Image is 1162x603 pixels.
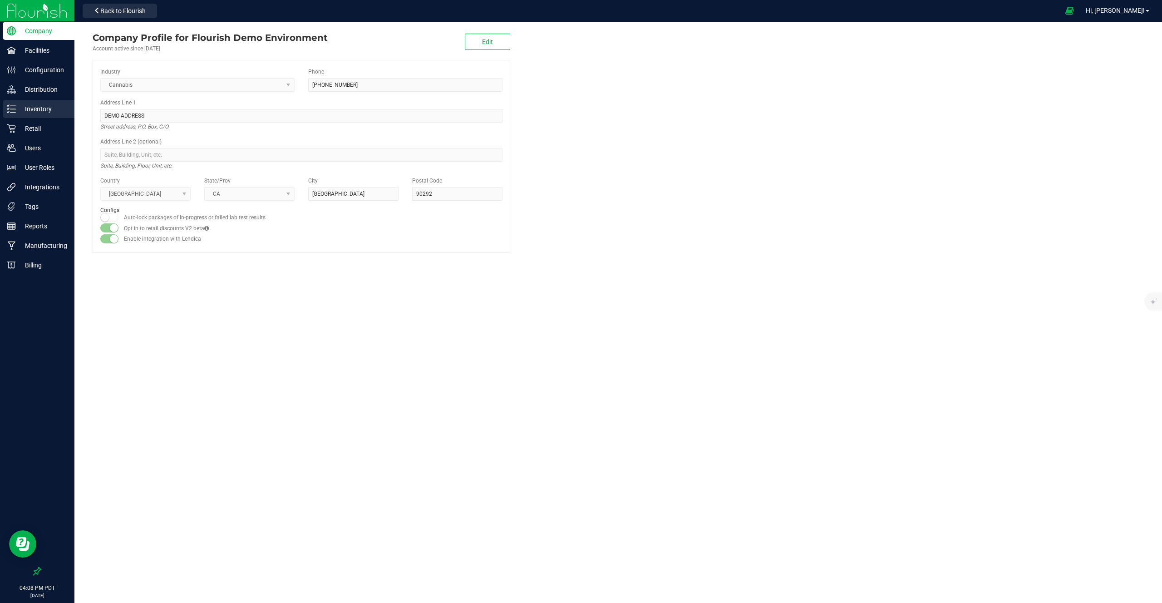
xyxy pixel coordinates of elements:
p: Retail [16,123,70,134]
inline-svg: Facilities [7,46,16,55]
p: 04:08 PM PDT [4,584,70,592]
span: Edit [482,38,493,45]
input: Suite, Building, Unit, etc. [100,148,502,162]
inline-svg: User Roles [7,163,16,172]
label: City [308,177,318,185]
div: Account active since [DATE] [93,44,328,53]
p: Company [16,25,70,36]
i: Suite, Building, Floor, Unit, etc. [100,160,172,171]
inline-svg: Users [7,143,16,153]
p: Integrations [16,182,70,193]
inline-svg: Inventory [7,104,16,114]
label: Address Line 1 [100,99,136,107]
label: Opt in to retail discounts V2 beta [124,224,209,232]
p: Distribution [16,84,70,95]
input: Address [100,109,502,123]
input: City [308,187,399,201]
i: Street address, P.O. Box, C/O [100,121,168,132]
inline-svg: Distribution [7,85,16,94]
div: Flourish Demo Environment [93,31,328,44]
h2: Configs [100,208,502,213]
input: Postal Code [412,187,502,201]
label: Postal Code [412,177,442,185]
inline-svg: Reports [7,222,16,231]
input: (123) 456-7890 [308,78,502,92]
p: Billing [16,260,70,271]
label: Enable integration with Lendica [124,235,201,243]
button: Edit [465,34,510,50]
inline-svg: Billing [7,261,16,270]
label: Auto-lock packages of in-progress or failed lab test results [124,213,266,222]
iframe: Resource center [9,530,36,558]
p: User Roles [16,162,70,173]
p: Manufacturing [16,240,70,251]
p: Facilities [16,45,70,56]
span: Back to Flourish [100,7,146,15]
label: State/Prov [204,177,231,185]
p: Reports [16,221,70,232]
span: Hi, [PERSON_NAME]! [1086,7,1145,14]
inline-svg: Manufacturing [7,241,16,250]
button: Back to Flourish [83,4,157,18]
p: Inventory [16,104,70,114]
label: Pin the sidebar to full width on large screens [33,567,42,576]
p: [DATE] [4,592,70,599]
inline-svg: Configuration [7,65,16,74]
inline-svg: Integrations [7,183,16,192]
inline-svg: Retail [7,124,16,133]
p: Tags [16,201,70,212]
label: Address Line 2 (optional) [100,138,162,146]
p: Configuration [16,64,70,75]
inline-svg: Tags [7,202,16,211]
label: Industry [100,68,120,76]
label: Phone [308,68,324,76]
inline-svg: Company [7,26,16,35]
span: Open Ecommerce Menu [1059,2,1080,20]
p: Users [16,143,70,153]
label: Country [100,177,120,185]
